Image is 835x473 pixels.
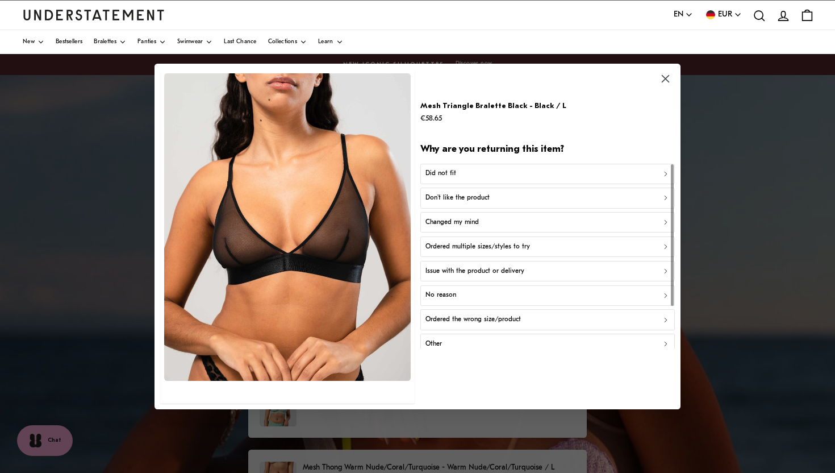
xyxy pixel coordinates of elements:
a: Swimwear [177,30,212,54]
button: Ordered the wrong size/product [420,309,674,330]
button: EN [674,9,693,21]
p: Issue with the product or delivery [425,265,524,276]
button: Don't like the product [420,188,674,208]
a: New [23,30,44,54]
span: Learn [318,39,333,45]
span: Bestsellers [56,39,82,45]
span: Collections [268,39,297,45]
button: Did not fit [420,163,674,184]
span: EN [674,9,683,21]
p: Don't like the product [425,193,490,204]
a: Collections [268,30,307,54]
a: Bralettes [94,30,126,54]
button: Other [420,334,674,354]
span: Swimwear [177,39,203,45]
span: Bralettes [94,39,116,45]
a: Understatement Homepage [23,10,165,20]
button: EUR [704,9,742,21]
a: Bestsellers [56,30,82,54]
button: No reason [420,285,674,305]
p: Other [425,339,442,350]
p: €58.65 [420,113,566,125]
p: Ordered multiple sizes/styles to try [425,242,530,252]
span: New [23,39,35,45]
p: Did not fit [425,168,456,179]
p: Changed my mind [425,217,479,228]
p: Mesh Triangle Bralette Black - Black / L [420,99,566,111]
span: Panties [137,39,156,45]
button: Ordered multiple sizes/styles to try [420,236,674,257]
button: Issue with the product or delivery [420,261,674,281]
button: Changed my mind [420,212,674,233]
a: Learn [318,30,343,54]
span: EUR [718,9,732,21]
a: Last Chance [224,30,256,54]
p: Ordered the wrong size/product [425,314,521,325]
p: No reason [425,290,456,301]
h2: Why are you returning this item? [420,143,674,156]
span: Last Chance [224,39,256,45]
a: Panties [137,30,166,54]
img: MEMA-BRA-004.jpg [164,73,411,381]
